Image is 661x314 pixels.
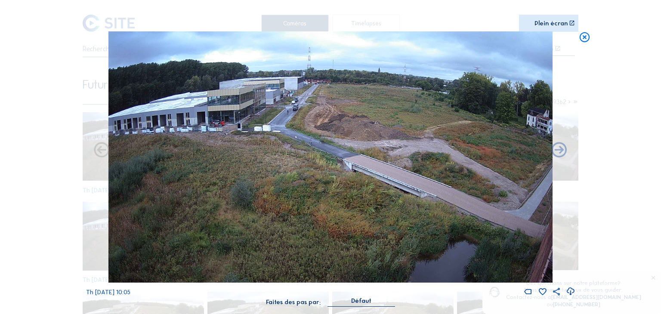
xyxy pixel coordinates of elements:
img: Image [108,31,553,283]
span: Th [DATE] 10:05 [86,288,130,296]
div: Faites des pas par: [266,299,321,305]
div: Défaut [327,297,395,306]
div: Plein écran [534,20,568,26]
i: Back [550,141,568,160]
i: Forward [93,141,111,160]
div: Défaut [351,297,371,305]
